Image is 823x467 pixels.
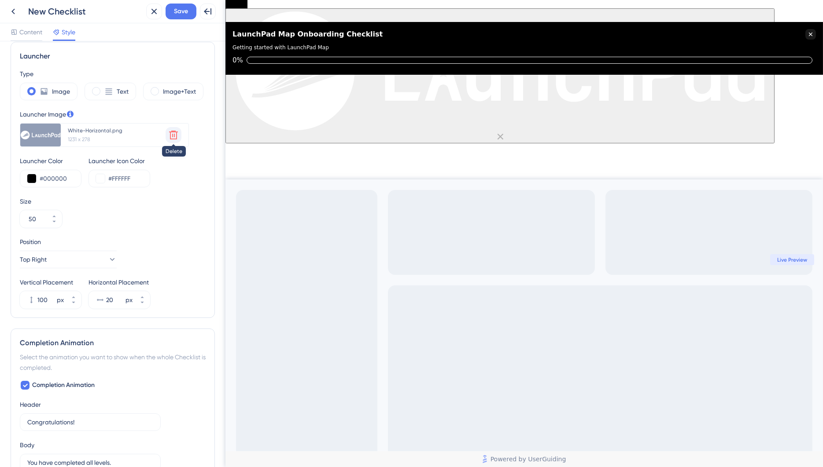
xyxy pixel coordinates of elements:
button: Save [166,4,196,19]
label: Image [52,86,70,97]
span: Style [62,27,75,37]
div: Launcher Color [20,156,81,166]
div: Launcher Icon Color [89,156,150,166]
div: Launcher [20,51,206,62]
div: Type [20,69,206,79]
div: Select the animation you want to show when the whole Checklist is completed. [20,352,206,373]
button: px [134,291,150,300]
span: Live Preview [552,256,582,263]
div: Position [20,237,117,247]
div: Header [20,399,41,410]
div: Getting started with LaunchPad Map [7,43,103,52]
img: launcher-image-alternative-text [4,10,546,132]
div: LaunchPad Map Onboarding Checklist [7,29,157,40]
span: Save [174,6,188,17]
div: Launcher Image [20,109,189,120]
div: New Checklist [28,5,143,18]
input: px [37,295,55,305]
label: Image+Text [163,86,196,97]
span: Top Right [20,254,47,265]
button: px [134,300,150,309]
div: Checklist progress: 0% [7,56,590,64]
div: px [125,295,133,305]
div: 1231 x 278 [68,136,166,143]
div: Size [20,196,206,207]
button: px [66,291,81,300]
input: Congratulations! [27,417,153,427]
div: Close Checklist [580,29,590,40]
div: px [57,295,64,305]
button: px [66,300,81,309]
span: Content [19,27,42,37]
div: Vertical Placement [20,277,81,288]
button: Top Right [20,251,117,268]
div: Completion Animation [20,338,206,348]
div: 0% [7,56,18,64]
input: px [106,295,124,305]
div: Horizontal Placement [89,277,150,288]
span: Completion Animation [32,380,95,390]
span: Powered by UserGuiding [265,454,341,464]
img: file-1760473377227.png [20,131,61,140]
div: Body [20,440,34,450]
div: White-Horizontal.png [68,127,165,134]
label: Text [117,86,129,97]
